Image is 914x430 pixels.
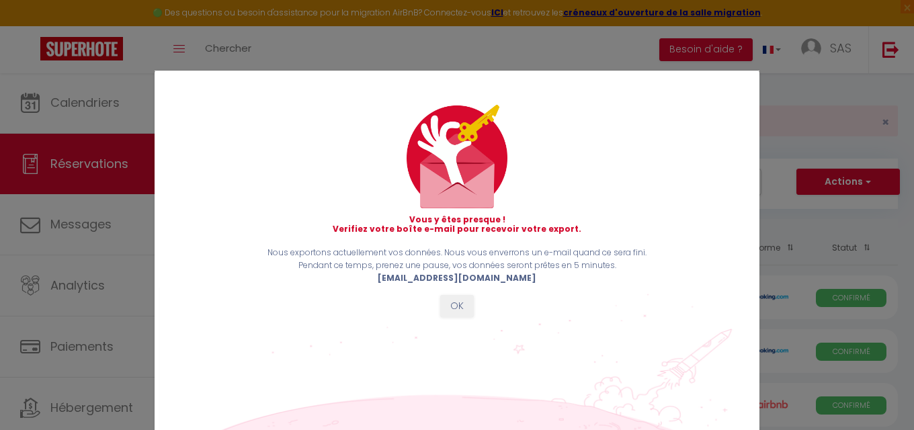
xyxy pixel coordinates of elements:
[378,272,536,284] b: [EMAIL_ADDRESS][DOMAIN_NAME]
[407,105,507,208] img: mail
[333,214,581,234] strong: Vous y êtes presque ! Verifiez votre boîte e-mail pour recevoir votre export.
[175,247,739,259] p: Nous exportons actuellement vos données. Nous vous enverrons un e-mail quand ce sera fini.
[175,259,739,272] p: Pendant ce temps, prenez une pause, vos données seront prêtes en 5 minutes.
[440,295,474,318] button: OK
[11,5,51,46] button: Ouvrir le widget de chat LiveChat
